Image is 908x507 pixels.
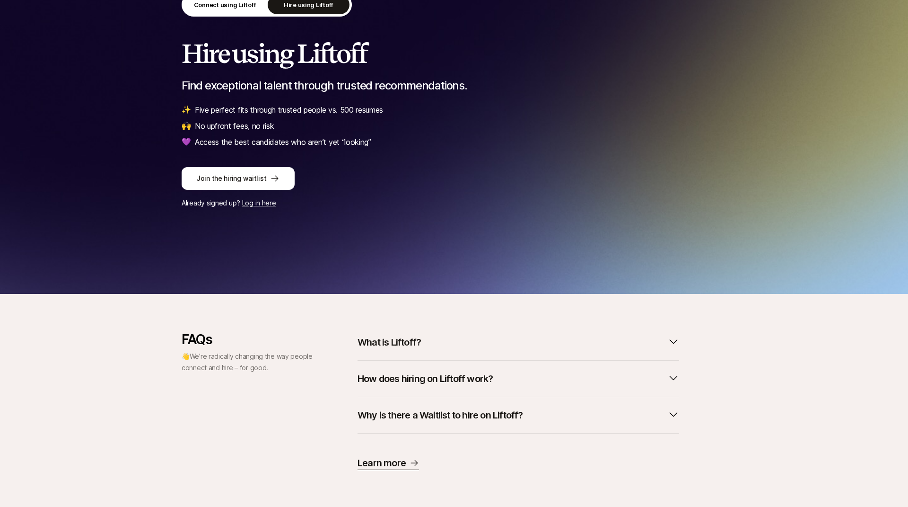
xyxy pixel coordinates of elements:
p: What is Liftoff? [358,336,421,349]
p: Already signed up? [182,197,726,209]
a: Learn more [358,456,419,470]
span: ✨ [182,104,191,116]
p: Why is there a Waitlist to hire on Liftoff? [358,409,523,422]
p: FAQs [182,332,314,347]
button: Join the hiring waitlist [182,167,295,190]
a: Join the hiring waitlist [182,167,726,190]
p: Learn more [358,456,406,470]
button: What is Liftoff? [358,332,679,353]
h2: Hire using Liftoff [182,39,726,68]
p: Five perfect fits through trusted people vs. 500 resumes [195,104,383,116]
button: Why is there a Waitlist to hire on Liftoff? [358,405,679,426]
span: We’re radically changing the way people connect and hire – for good. [182,352,313,372]
p: No upfront fees, no risk [195,120,274,132]
p: Find exceptional talent through trusted recommendations. [182,79,726,92]
button: How does hiring on Liftoff work? [358,368,679,389]
span: 🙌 [182,120,191,132]
p: 👋 [182,351,314,374]
a: Log in here [242,199,276,207]
span: 💜️ [182,136,191,148]
p: Access the best candidates who aren’t yet “looking” [195,136,371,148]
p: How does hiring on Liftoff work? [358,372,493,385]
